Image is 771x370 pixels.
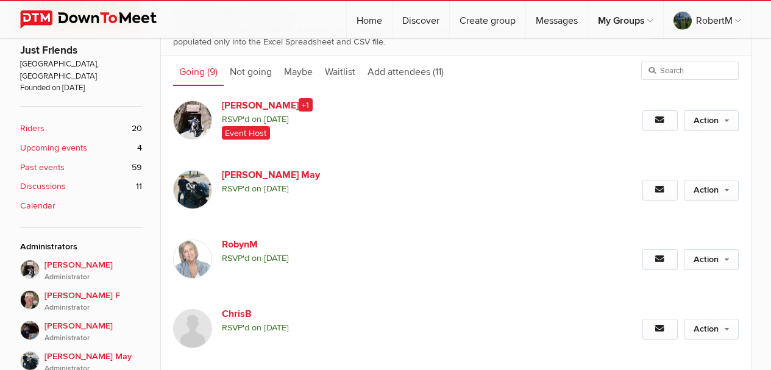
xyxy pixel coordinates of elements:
a: Not going [224,55,278,86]
a: Discover [393,1,449,38]
span: 11 [136,180,142,193]
a: Create group [450,1,525,38]
a: RobertM [664,1,751,38]
img: ChrisB [173,309,212,348]
img: RobynM [173,240,212,279]
span: +1 [299,98,313,112]
a: RobynM [222,237,430,252]
img: Barb May [173,170,212,209]
span: (11) [433,66,444,78]
span: Founded on [DATE] [20,82,142,94]
i: [DATE] [264,183,289,194]
span: [GEOGRAPHIC_DATA], [GEOGRAPHIC_DATA] [20,59,142,82]
span: Event Host [222,126,271,140]
i: [DATE] [264,253,289,263]
i: Administrator [44,302,142,313]
a: [PERSON_NAME] May [222,168,430,182]
img: John P [173,101,212,140]
img: Butch F [20,290,40,310]
b: Discussions [20,180,66,193]
span: RSVP'd on [222,113,569,126]
a: Home [347,1,392,38]
i: [DATE] [264,322,289,333]
i: Administrator [44,333,142,344]
a: Upcoming events 4 [20,141,142,155]
i: [DATE] [264,114,289,124]
img: DownToMeet [20,10,176,29]
span: RSVP'd on [222,321,569,335]
a: ChrisB [222,307,430,321]
a: Action [684,249,739,270]
span: [PERSON_NAME] F [44,289,142,313]
input: Search [641,62,739,80]
span: RSVP'd on [222,182,569,196]
img: John P [20,260,40,279]
span: (9) [207,66,218,78]
span: [PERSON_NAME] [44,319,142,344]
a: Add attendees (11) [361,55,450,86]
a: [PERSON_NAME]Administrator [20,260,142,283]
a: Calendar [20,199,142,213]
span: [PERSON_NAME] [44,258,142,283]
a: Past events 59 [20,161,142,174]
span: 20 [132,122,142,135]
span: 59 [132,161,142,174]
a: Waitlist [319,55,361,86]
a: [PERSON_NAME] FAdministrator [20,283,142,313]
a: My Groups [588,1,663,38]
a: Discussions 11 [20,180,142,193]
span: 4 [137,141,142,155]
span: RSVP'd on [222,252,569,265]
a: [PERSON_NAME]Administrator [20,313,142,344]
b: Upcoming events [20,141,87,155]
img: Scott May [20,321,40,340]
a: Riders 20 [20,122,142,135]
a: [PERSON_NAME]+1 [222,98,430,113]
a: Just Friends [20,44,77,57]
a: Maybe [278,55,319,86]
div: Administrators [20,240,142,254]
b: Past events [20,161,65,174]
i: Administrator [44,272,142,283]
b: Riders [20,122,44,135]
b: Calendar [20,199,55,213]
a: Action [684,110,739,131]
a: Action [684,319,739,340]
a: Action [684,180,739,201]
a: Messages [526,1,588,38]
a: Going (9) [173,55,224,86]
